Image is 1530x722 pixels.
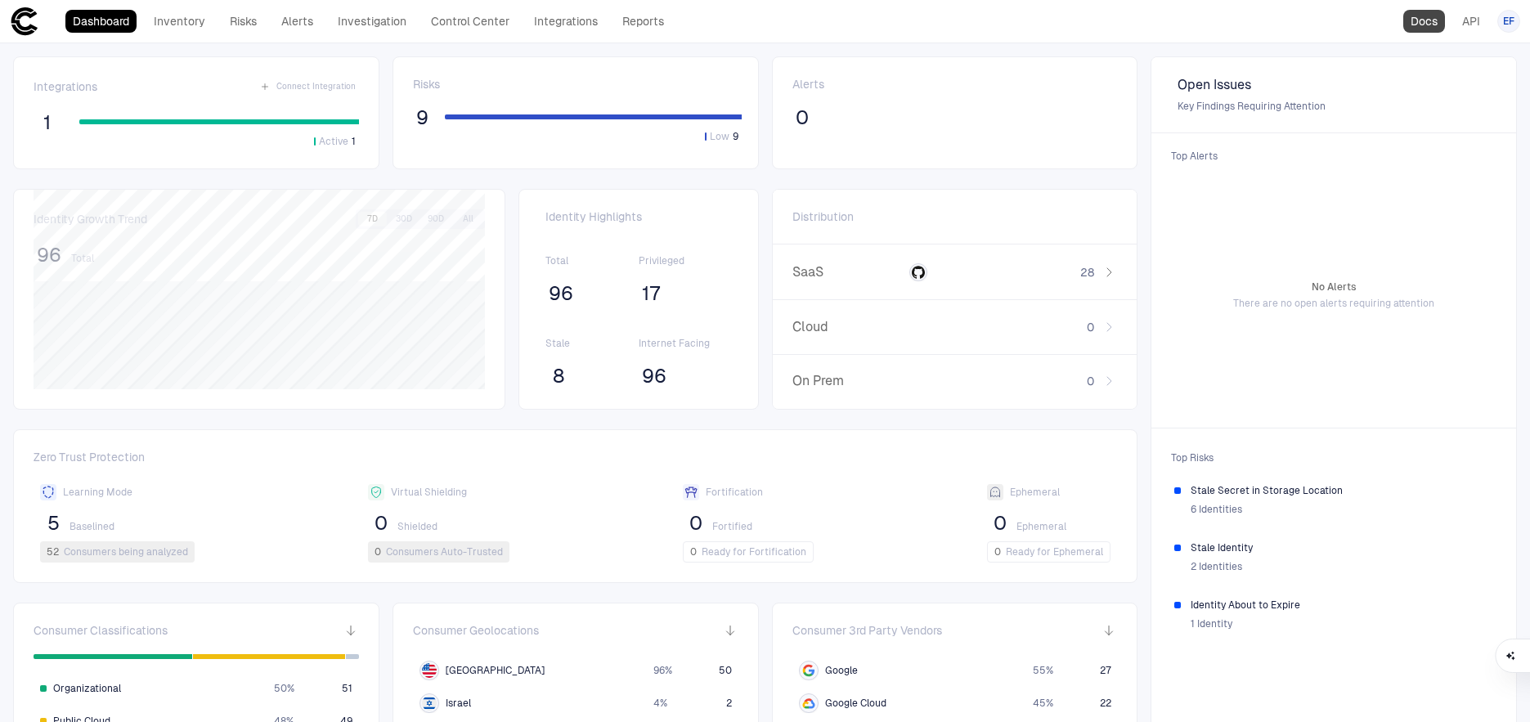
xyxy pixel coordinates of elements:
span: Connect Integration [276,81,356,92]
span: Cloud [792,319,900,335]
a: Docs [1403,10,1445,33]
span: 17 [642,281,661,306]
span: [GEOGRAPHIC_DATA] [446,664,545,677]
button: 17 [639,280,665,307]
span: Identity Highlights [545,209,731,224]
span: 96 [642,364,666,388]
span: 50 [719,664,732,677]
span: Privileged [639,254,732,267]
span: Virtual Shielding [391,486,467,499]
span: 8 [553,364,564,388]
span: Organizational [53,682,121,695]
button: 0 [368,510,394,536]
button: Active1 [311,134,359,149]
span: 0 [1087,320,1094,334]
span: 2 [726,697,732,710]
span: Stale Secret in Storage Location [1191,484,1493,497]
a: Dashboard [65,10,137,33]
span: 0 [375,511,388,536]
span: 2 Identities [1191,560,1242,573]
button: 9 [413,105,432,131]
span: Low [710,130,729,143]
span: 4 % [653,697,667,710]
span: 6 Identities [1191,503,1242,516]
span: EF [1503,15,1514,28]
span: Active [319,135,348,148]
span: SaaS [792,264,900,280]
span: There are no open alerts requiring attention [1233,297,1434,310]
span: 0 [796,105,809,130]
span: Key Findings Requiring Attention [1178,100,1490,113]
span: Consumer 3rd Party Vendors [792,623,942,638]
button: 5 [40,510,66,536]
span: 9 [416,105,428,130]
span: 1 [352,135,356,148]
span: Risks [413,77,440,92]
span: 55 % [1033,664,1053,677]
span: 0 [994,545,1001,558]
span: 0 [1087,374,1094,388]
span: Identity About to Expire [1191,599,1493,612]
a: Control Center [424,10,517,33]
button: 0Ready for Ephemeral [987,541,1110,563]
span: 28 [1080,265,1094,280]
span: 0 [690,545,697,558]
span: Israel [446,697,471,710]
span: No Alerts [1312,280,1357,294]
span: 50 % [274,682,294,695]
span: 22 [1099,697,1110,710]
span: Total [545,254,639,267]
button: 96 [545,280,577,307]
a: Inventory [146,10,213,33]
button: 96 [34,242,65,268]
button: 0 [683,510,709,536]
div: Google Cloud [802,697,815,710]
img: IL [422,696,437,711]
button: EF [1497,10,1520,33]
span: Ready for Ephemeral [1006,545,1103,558]
span: Alerts [792,77,824,92]
span: Fortification [706,486,763,499]
span: 45 % [1033,697,1053,710]
span: On Prem [792,373,900,389]
button: Low9 [702,129,742,144]
span: Integrations [34,79,97,94]
button: Connect Integration [257,77,359,96]
span: Top Risks [1161,442,1506,474]
span: Learning Mode [63,486,132,499]
span: 96 [549,281,573,306]
span: Open Issues [1178,77,1490,93]
span: Stale Identity [1191,541,1493,554]
span: 51 [342,682,352,695]
span: Baselined [70,520,114,533]
button: 8 [545,363,572,389]
span: 9 [733,130,738,143]
span: 1 [43,110,51,135]
a: Risks [222,10,264,33]
span: 5 [47,511,60,536]
span: Fortified [712,520,752,533]
button: 0 [792,105,812,131]
span: Identity Growth Trend [34,212,147,226]
span: 27 [1099,664,1110,677]
a: Alerts [274,10,321,33]
span: 0 [689,511,702,536]
span: Internet Facing [639,337,732,350]
button: 7D [358,212,387,226]
span: Google [825,664,858,677]
span: Total [71,252,94,265]
span: Stale [545,337,639,350]
span: 0 [994,511,1007,536]
button: 30D [389,212,419,226]
div: Google [802,664,815,677]
button: 96 [639,363,670,389]
span: Distribution [792,209,854,224]
button: 0 [987,510,1013,536]
span: 96 [37,243,61,267]
span: Consumer Geolocations [413,623,539,638]
a: Integrations [527,10,605,33]
button: 0Ready for Fortification [683,541,814,563]
a: Investigation [330,10,414,33]
img: US [422,663,437,678]
span: 96 % [653,664,672,677]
